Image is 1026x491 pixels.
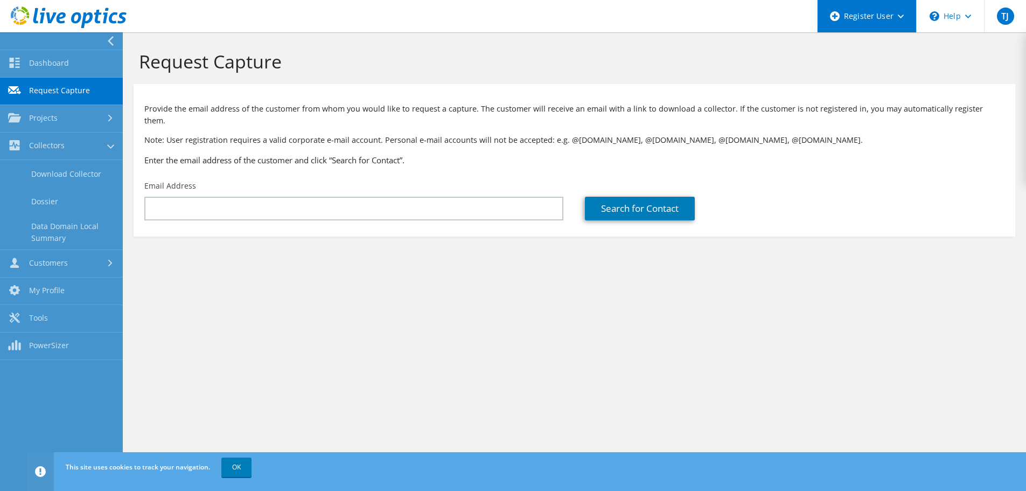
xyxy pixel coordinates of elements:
[144,134,1004,146] p: Note: User registration requires a valid corporate e-mail account. Personal e-mail accounts will ...
[585,197,695,220] a: Search for Contact
[930,11,939,21] svg: \n
[144,181,196,191] label: Email Address
[221,458,252,477] a: OK
[997,8,1014,25] span: TJ
[144,103,1004,127] p: Provide the email address of the customer from whom you would like to request a capture. The cust...
[139,50,1004,73] h1: Request Capture
[144,154,1004,166] h3: Enter the email address of the customer and click “Search for Contact”.
[66,462,210,472] span: This site uses cookies to track your navigation.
